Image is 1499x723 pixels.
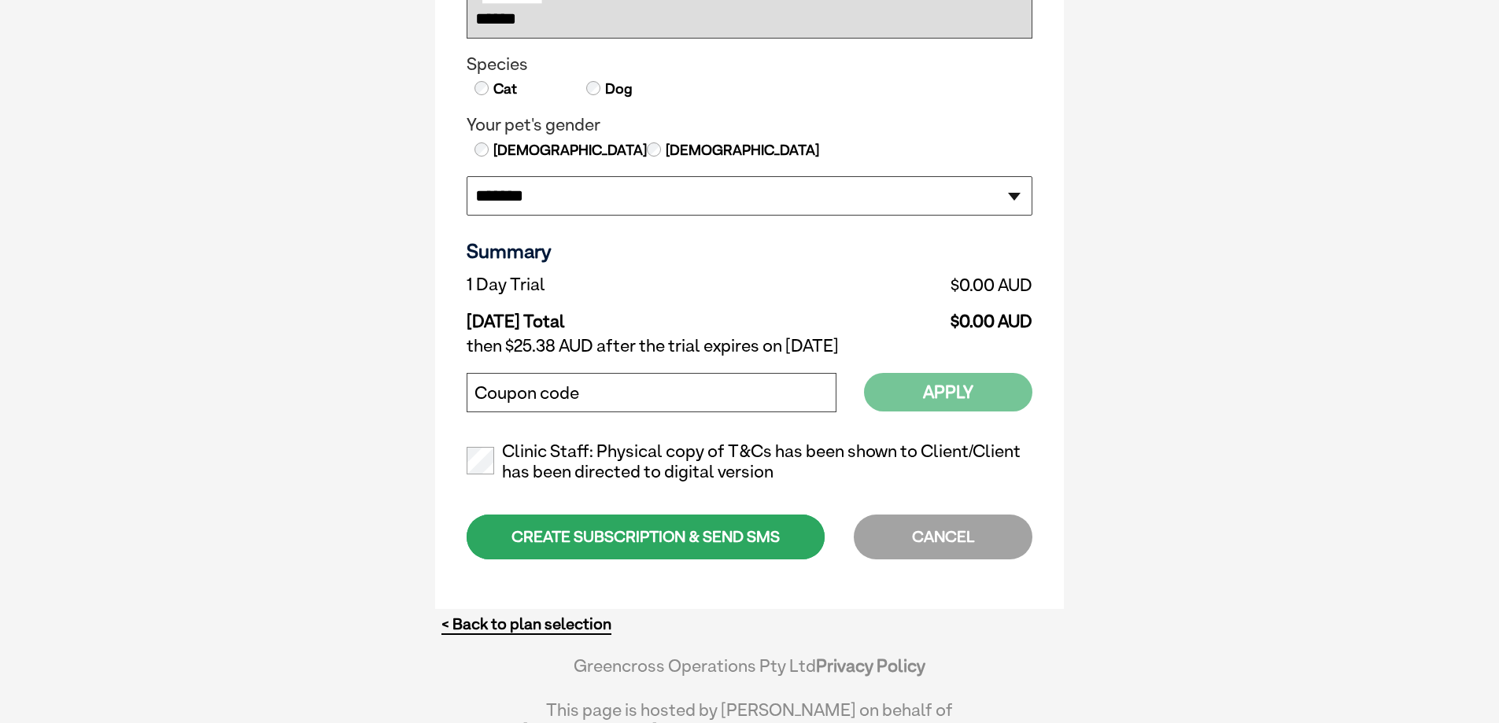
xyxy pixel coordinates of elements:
label: Clinic Staff: Physical copy of T&Cs has been shown to Client/Client has been directed to digital ... [467,441,1032,482]
div: CREATE SUBSCRIPTION & SEND SMS [467,515,825,559]
td: [DATE] Total [467,299,774,332]
td: $0.00 AUD [774,271,1032,299]
a: < Back to plan selection [441,614,611,634]
legend: Species [467,54,1032,75]
td: then $25.38 AUD after the trial expires on [DATE] [467,332,1032,360]
td: 1 Day Trial [467,271,774,299]
button: Apply [864,373,1032,411]
a: Privacy Policy [816,655,925,676]
div: CANCEL [854,515,1032,559]
legend: Your pet's gender [467,115,1032,135]
input: Clinic Staff: Physical copy of T&Cs has been shown to Client/Client has been directed to digital ... [467,447,494,474]
label: Coupon code [474,383,579,404]
h3: Summary [467,239,1032,263]
div: Greencross Operations Pty Ltd [522,655,977,692]
td: $0.00 AUD [774,299,1032,332]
